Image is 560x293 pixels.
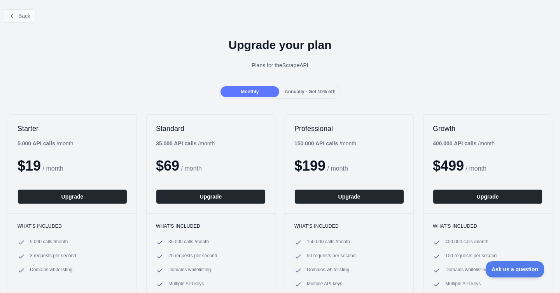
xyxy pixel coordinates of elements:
iframe: Toggle Customer Support [486,261,544,277]
h2: Standard [156,124,266,133]
div: / month [294,140,356,147]
h2: Professional [294,124,404,133]
b: 35.000 API calls [156,140,197,146]
b: 400.000 API calls [433,140,476,146]
div: / month [156,140,215,147]
h2: Growth [433,124,542,133]
b: 150.000 API calls [294,140,338,146]
span: $ 499 [433,158,464,174]
span: $ 199 [294,158,325,174]
div: / month [433,140,495,147]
